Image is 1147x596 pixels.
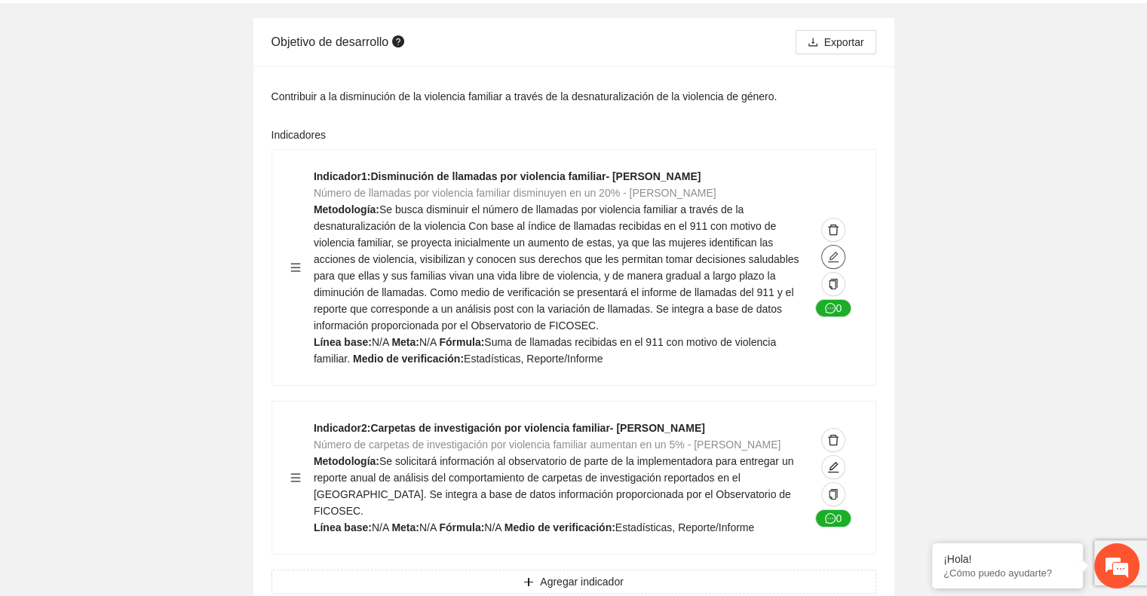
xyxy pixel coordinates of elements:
[290,262,301,273] span: menu
[808,37,818,49] span: download
[314,455,794,517] span: Se solicitará información al observatorio de parte de la implementadora para entregar un reporte ...
[523,576,534,588] span: plus
[391,521,419,533] strong: Meta:
[271,88,876,105] div: Contribuir a la disminución de la violencia familiar a través de la desnaturalización de la viole...
[822,251,845,263] span: edit
[824,34,864,50] span: Exportar
[314,203,799,332] span: Se busca disminuir el número de llamadas por violencia familiar a través de la desnaturalización ...
[314,439,781,451] span: Número de carpetas de investigación por violencia familiar aumentan en un 5% - [PERSON_NAME]
[247,8,284,44] div: Minimizar ventana de chat en vivo
[821,245,845,269] button: edit
[943,553,1072,565] div: ¡Hola!
[314,336,372,348] strong: Línea base:
[439,336,484,348] strong: Fórmula:
[419,521,437,533] span: N/A
[314,521,372,533] strong: Línea base:
[314,336,776,365] span: Suma de llamadas recibidas en el 911 con motivo de violencia familiar.
[314,187,716,199] span: Número de llamadas por violencia familiar disminuyen en un 20% - [PERSON_NAME]
[822,224,845,236] span: delete
[484,521,501,533] span: N/A
[796,30,876,54] button: downloadExportar
[821,428,845,452] button: delete
[828,489,839,501] span: copy
[78,77,253,96] div: Chatee con nosotros ahora
[825,303,836,315] span: message
[314,422,705,434] strong: Indicador 2 : Carpetas de investigación por violencia familiar- [PERSON_NAME]
[821,272,845,296] button: copy
[815,299,851,317] button: message0
[821,218,845,242] button: delete
[464,353,603,365] span: Estadísticas, Reporte/Informe
[271,127,326,143] label: Indicadores
[372,336,389,348] span: N/A
[943,567,1072,579] p: ¿Cómo puedo ayudarte?
[828,279,839,291] span: copy
[314,170,701,182] strong: Indicador 1 : Disminución de llamadas por violencia familiar- [PERSON_NAME]
[615,521,754,533] span: Estadísticas, Reporte/Informe
[391,336,419,348] strong: Meta:
[825,513,836,525] span: message
[419,336,437,348] span: N/A
[821,482,845,506] button: copy
[314,455,379,467] strong: Metodología:
[815,509,851,527] button: message0
[822,434,845,446] span: delete
[439,521,484,533] strong: Fórmula:
[8,411,287,464] textarea: Escriba su mensaje y pulse “Intro”
[392,35,404,47] span: question-circle
[821,455,845,479] button: edit
[540,573,624,590] span: Agregar indicador
[87,201,208,353] span: Estamos en línea.
[372,521,389,533] span: N/A
[353,353,464,365] strong: Medio de verificación:
[314,203,379,215] strong: Metodología:
[271,570,876,594] button: plusAgregar indicador
[822,461,845,473] span: edit
[290,472,301,483] span: menu
[504,521,615,533] strong: Medio de verificación:
[271,35,408,48] span: Objetivo de desarrollo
